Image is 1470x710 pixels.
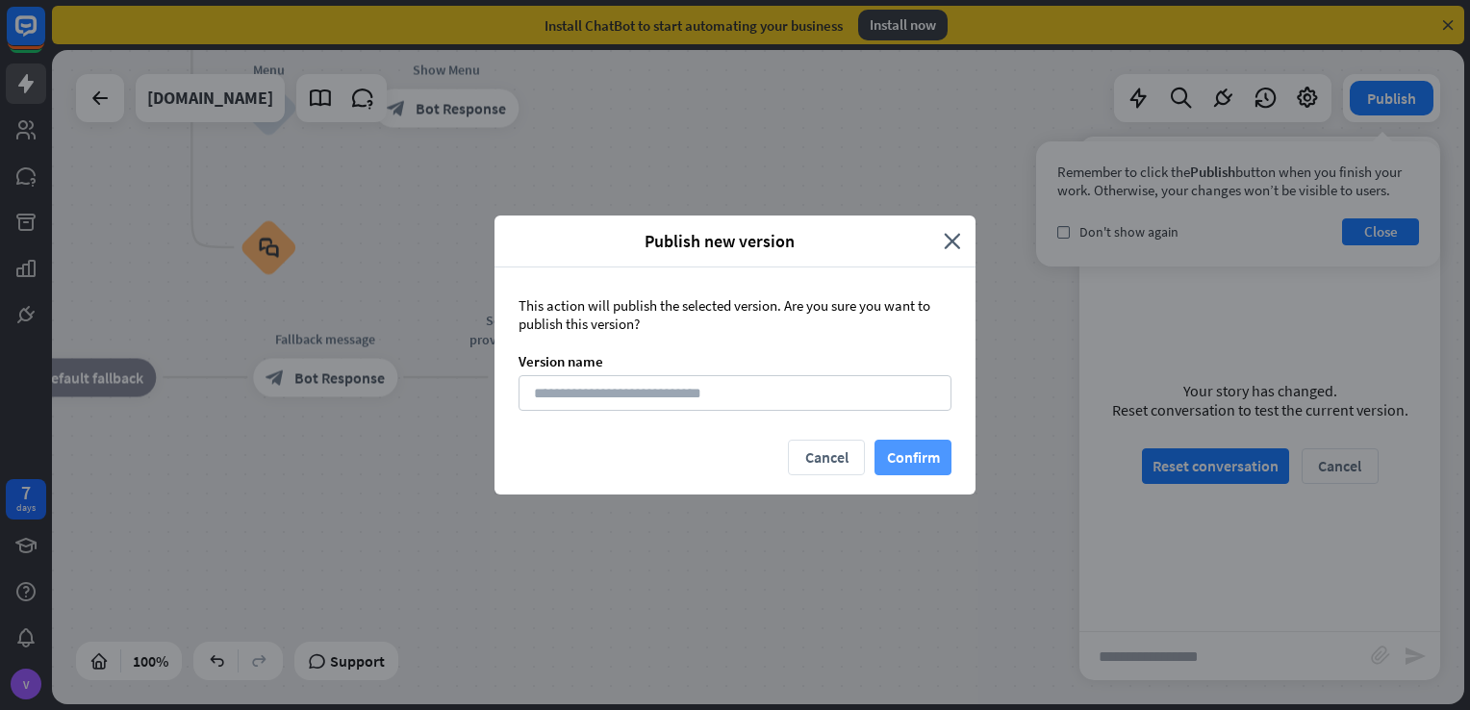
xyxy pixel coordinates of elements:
[788,440,865,475] button: Cancel
[519,296,951,333] div: This action will publish the selected version. Are you sure you want to publish this version?
[519,352,951,370] div: Version name
[509,230,929,252] span: Publish new version
[944,230,961,252] i: close
[15,8,73,65] button: Open LiveChat chat widget
[874,440,951,475] button: Confirm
